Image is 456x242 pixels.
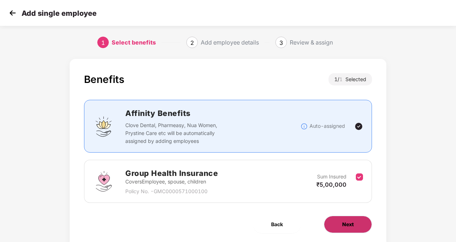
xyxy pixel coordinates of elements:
[22,9,97,18] p: Add single employee
[271,220,283,228] span: Back
[324,216,372,233] button: Next
[93,116,115,137] img: svg+xml;base64,PHN2ZyBpZD0iQWZmaW5pdHlfQmVuZWZpdHMiIGRhdGEtbmFtZT0iQWZmaW5pdHkgQmVuZWZpdHMiIHhtbG...
[290,37,333,48] div: Review & assign
[317,173,346,181] p: Sum Insured
[301,123,308,130] img: svg+xml;base64,PHN2ZyBpZD0iSW5mb18tXzMyeDMyIiBkYXRhLW5hbWU9IkluZm8gLSAzMngzMiIgeG1sbnM9Imh0dHA6Ly...
[310,122,345,130] p: Auto-assigned
[354,122,363,131] img: svg+xml;base64,PHN2ZyBpZD0iVGljay0yNHgyNCIgeG1sbnM9Imh0dHA6Ly93d3cudzMub3JnLzIwMDAvc3ZnIiB3aWR0aD...
[125,178,218,186] p: Covers Employee, spouse, children
[316,181,346,188] span: ₹5,00,000
[93,171,115,192] img: svg+xml;base64,PHN2ZyBpZD0iR3JvdXBfSGVhbHRoX0luc3VyYW5jZSIgZGF0YS1uYW1lPSJHcm91cCBIZWFsdGggSW5zdX...
[125,107,301,119] h2: Affinity Benefits
[101,39,105,46] span: 1
[329,73,372,85] div: 1 / Selected
[279,39,283,46] span: 3
[342,220,354,228] span: Next
[84,73,124,85] div: Benefits
[201,37,259,48] div: Add employee details
[339,76,345,82] span: 1
[253,216,301,233] button: Back
[125,167,218,179] h2: Group Health Insurance
[190,39,194,46] span: 2
[125,187,218,195] p: Policy No. - GMC0000571000100
[112,37,156,48] div: Select benefits
[125,121,231,145] p: Clove Dental, Pharmeasy, Nua Women, Prystine Care etc will be automatically assigned by adding em...
[7,8,18,18] img: svg+xml;base64,PHN2ZyB4bWxucz0iaHR0cDovL3d3dy53My5vcmcvMjAwMC9zdmciIHdpZHRoPSIzMCIgaGVpZ2h0PSIzMC...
